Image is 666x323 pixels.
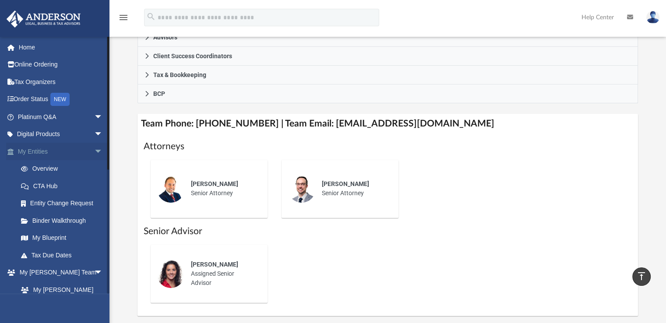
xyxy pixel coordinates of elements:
a: Digital Productsarrow_drop_down [6,126,116,143]
a: My [PERSON_NAME] Teamarrow_drop_down [6,264,112,281]
h4: Team Phone: [PHONE_NUMBER] | Team Email: [EMAIL_ADDRESS][DOMAIN_NAME] [137,114,638,133]
img: thumbnail [157,175,185,203]
span: [PERSON_NAME] [322,180,369,187]
h1: Attorneys [144,140,632,153]
span: arrow_drop_down [94,264,112,282]
span: Tax & Bookkeeping [153,72,206,78]
i: vertical_align_top [636,271,647,281]
h1: Senior Advisor [144,225,632,238]
a: Overview [12,160,116,178]
a: My Blueprint [12,229,112,247]
a: Platinum Q&Aarrow_drop_down [6,108,116,126]
i: search [146,12,156,21]
a: Tax Due Dates [12,246,116,264]
div: NEW [50,93,70,106]
a: My [PERSON_NAME] Team [12,281,107,309]
img: thumbnail [288,175,316,203]
span: BCP [153,91,165,97]
a: Client Success Coordinators [137,47,638,66]
div: Senior Attorney [316,173,392,204]
a: Tax & Bookkeeping [137,66,638,84]
span: arrow_drop_down [94,126,112,144]
a: Entity Change Request [12,195,116,212]
a: vertical_align_top [632,267,651,286]
img: thumbnail [157,260,185,288]
a: menu [118,17,129,23]
span: arrow_drop_down [94,143,112,161]
img: User Pic [646,11,659,24]
span: Advisors [153,34,177,40]
div: Assigned Senior Advisor [185,254,261,294]
a: Home [6,39,116,56]
a: Advisors [137,28,638,47]
a: My Entitiesarrow_drop_down [6,143,116,160]
a: Online Ordering [6,56,116,74]
div: Senior Attorney [185,173,261,204]
img: Anderson Advisors Platinum Portal [4,11,83,28]
a: Order StatusNEW [6,91,116,109]
a: BCP [137,84,638,103]
span: [PERSON_NAME] [191,180,238,187]
a: Tax Organizers [6,73,116,91]
span: arrow_drop_down [94,108,112,126]
a: Binder Walkthrough [12,212,116,229]
i: menu [118,12,129,23]
span: Client Success Coordinators [153,53,232,59]
a: CTA Hub [12,177,116,195]
span: [PERSON_NAME] [191,261,238,268]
